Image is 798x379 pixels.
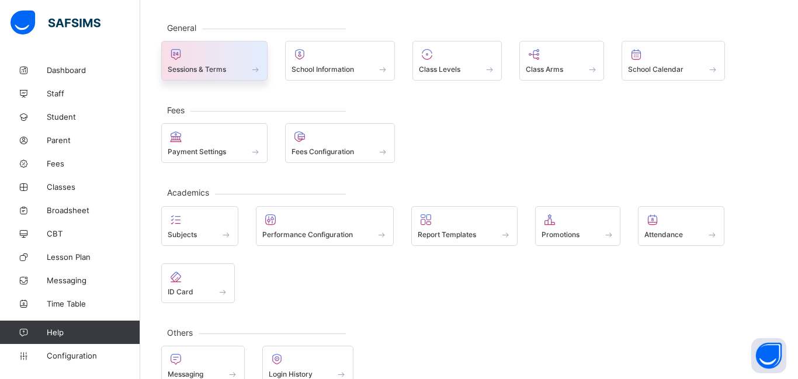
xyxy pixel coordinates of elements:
[285,41,395,81] div: School Information
[47,135,140,145] span: Parent
[526,65,563,74] span: Class Arms
[47,229,140,238] span: CBT
[161,105,190,115] span: Fees
[292,65,354,74] span: School Information
[412,41,502,81] div: Class Levels
[161,206,238,246] div: Subjects
[168,65,226,74] span: Sessions & Terms
[411,206,518,246] div: Report Templates
[47,89,140,98] span: Staff
[161,263,235,303] div: ID Card
[418,230,476,239] span: Report Templates
[168,370,203,378] span: Messaging
[638,206,724,246] div: Attendance
[47,112,140,121] span: Student
[535,206,621,246] div: Promotions
[47,252,140,262] span: Lesson Plan
[161,187,215,197] span: Academics
[519,41,605,81] div: Class Arms
[542,230,580,239] span: Promotions
[256,206,394,246] div: Performance Configuration
[628,65,683,74] span: School Calendar
[751,338,786,373] button: Open asap
[47,299,140,308] span: Time Table
[168,287,193,296] span: ID Card
[161,41,268,81] div: Sessions & Terms
[168,230,197,239] span: Subjects
[419,65,460,74] span: Class Levels
[292,147,354,156] span: Fees Configuration
[47,182,140,192] span: Classes
[168,147,226,156] span: Payment Settings
[285,123,395,163] div: Fees Configuration
[161,123,268,163] div: Payment Settings
[262,230,353,239] span: Performance Configuration
[161,23,202,33] span: General
[47,159,140,168] span: Fees
[622,41,725,81] div: School Calendar
[47,276,140,285] span: Messaging
[644,230,683,239] span: Attendance
[269,370,313,378] span: Login History
[47,328,140,337] span: Help
[47,65,140,75] span: Dashboard
[47,206,140,215] span: Broadsheet
[11,11,100,35] img: safsims
[47,351,140,360] span: Configuration
[161,328,199,338] span: Others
